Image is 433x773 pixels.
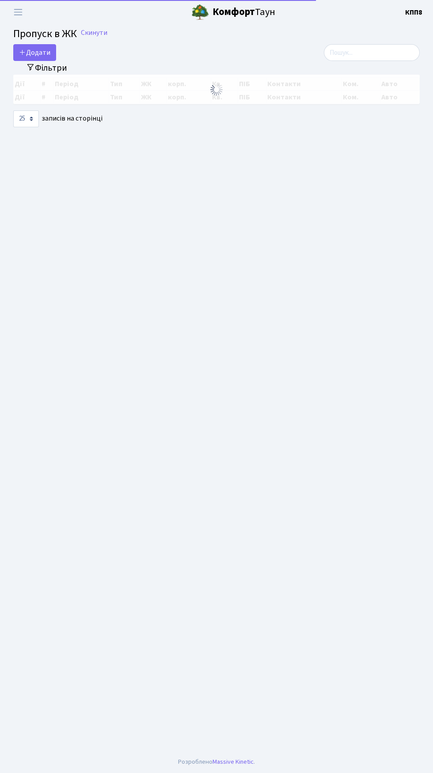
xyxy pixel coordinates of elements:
[13,110,103,127] label: записів на сторінці
[405,8,422,17] b: КПП8
[191,4,209,21] img: logo.png
[324,44,420,61] input: Пошук...
[13,26,77,42] span: Пропуск в ЖК
[19,48,50,57] span: Додати
[213,757,254,766] a: Massive Kinetic
[213,5,275,20] span: Таун
[13,44,56,61] a: Додати
[7,5,29,19] button: Переключити навігацію
[209,83,224,97] img: Обробка...
[20,61,73,75] button: Переключити фільтри
[178,757,255,767] div: Розроблено .
[13,110,39,127] select: записів на сторінці
[213,5,255,19] b: Комфорт
[405,7,422,18] a: КПП8
[81,29,107,37] a: Скинути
